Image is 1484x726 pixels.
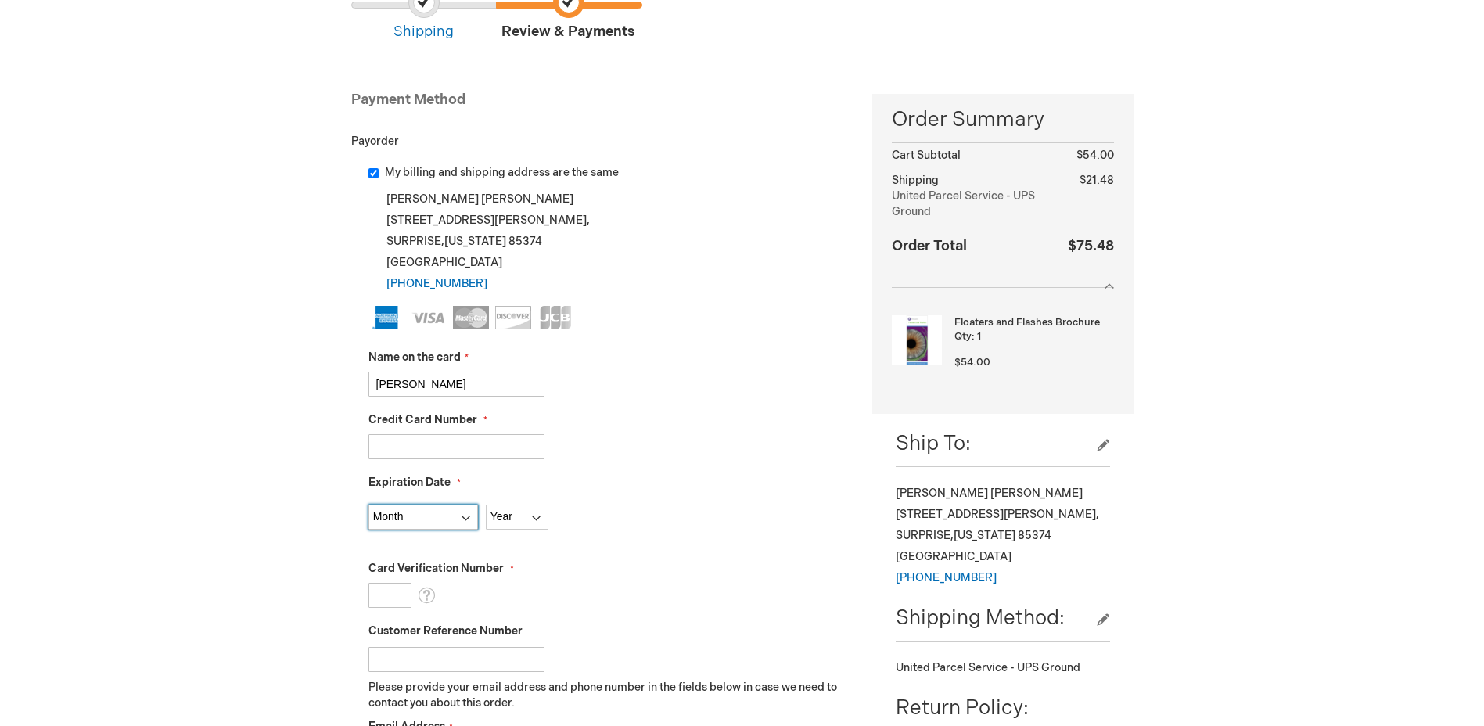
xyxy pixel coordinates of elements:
[892,234,967,257] strong: Order Total
[954,330,972,343] span: Qty
[896,483,1109,588] div: [PERSON_NAME] [PERSON_NAME] [STREET_ADDRESS][PERSON_NAME], SURPRISE , 85374 [GEOGRAPHIC_DATA]
[1076,149,1114,162] span: $54.00
[368,624,523,638] span: Customer Reference Number
[977,330,981,343] span: 1
[368,434,544,459] input: Credit Card Number
[351,135,399,148] span: Payorder
[896,696,1029,721] span: Return Policy:
[368,306,404,329] img: American Express
[896,432,971,456] span: Ship To:
[386,277,487,290] a: [PHONE_NUMBER]
[896,606,1065,631] span: Shipping Method:
[954,529,1015,542] span: [US_STATE]
[368,562,504,575] span: Card Verification Number
[368,350,461,364] span: Name on the card
[892,143,1065,169] th: Cart Subtotal
[351,90,850,118] div: Payment Method
[1080,174,1114,187] span: $21.48
[495,306,531,329] img: Discover
[453,306,489,329] img: MasterCard
[368,476,451,489] span: Expiration Date
[385,166,619,179] span: My billing and shipping address are the same
[954,356,990,368] span: $54.00
[896,571,997,584] a: [PHONE_NUMBER]
[954,315,1109,330] strong: Floaters and Flashes Brochure
[444,235,506,248] span: [US_STATE]
[896,661,1080,674] span: United Parcel Service - UPS Ground
[537,306,573,329] img: JCB
[368,680,850,711] p: Please provide your email address and phone number in the fields below in case we need to contact...
[892,189,1065,220] span: United Parcel Service - UPS Ground
[368,189,850,294] div: [PERSON_NAME] [PERSON_NAME] [STREET_ADDRESS][PERSON_NAME], SURPRISE , 85374 [GEOGRAPHIC_DATA]
[411,306,447,329] img: Visa
[892,174,939,187] span: Shipping
[368,583,411,608] input: Card Verification Number
[368,413,477,426] span: Credit Card Number
[892,315,942,365] img: Floaters and Flashes Brochure
[1068,238,1114,254] span: $75.48
[892,106,1113,142] span: Order Summary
